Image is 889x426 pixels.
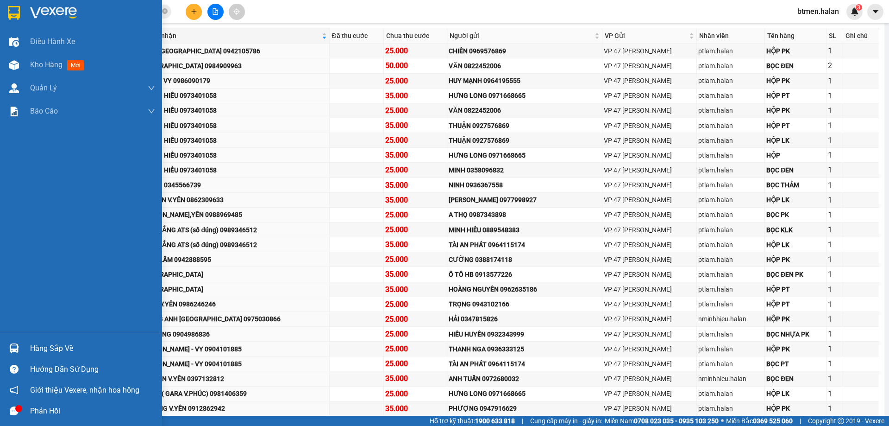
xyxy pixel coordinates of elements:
div: BỌC PT [766,359,825,369]
div: ptlam.halan [698,359,763,369]
div: HỘP LK [766,195,825,205]
div: QUANG HIỂU 0973401058 [140,135,327,146]
div: 1 [828,75,841,87]
div: VP 47 [PERSON_NAME] [604,46,695,56]
img: solution-icon [9,107,19,116]
div: VĂN 0822452006 [449,61,600,71]
div: VP 47 [PERSON_NAME] [604,195,695,205]
span: Hỗ trợ kỹ thuật: [430,416,515,426]
div: 1 [828,194,841,206]
div: BỌC NHỰA PK [766,329,825,339]
td: VP 47 Trần Khát Chân [602,163,697,178]
span: Miền Nam [605,416,719,426]
div: 25.000 [385,105,446,116]
div: [GEOGRAPHIC_DATA] [140,269,327,280]
div: VP 47 [PERSON_NAME] [604,240,695,250]
div: VP 47 [PERSON_NAME] [604,90,695,101]
div: MAI THẮNG ATS (số đúng) 0989346512 [140,225,327,235]
div: 25.000 [385,224,446,235]
div: 25.000 [385,313,446,325]
div: CHIẾN 0969576869 [449,46,600,56]
div: VP 47 [PERSON_NAME] [604,403,695,413]
span: plus [191,8,197,15]
div: ptlam.halan [698,180,763,190]
div: VP 47 [PERSON_NAME] [604,76,695,86]
div: ptlam.halan [698,121,763,131]
div: Phản hồi [30,404,155,418]
div: 1 [828,90,841,102]
div: 35.000 [385,179,446,191]
div: 35.000 [385,149,446,161]
td: VP 47 Trần Khát Chân [602,237,697,252]
th: SL [826,28,843,44]
div: ptlam.halan [698,46,763,56]
div: HỘP PK [766,46,825,56]
td: VP 47 Trần Khát Chân [602,371,697,386]
div: 25.000 [385,343,446,355]
div: TÀI AN PHÁT 0964115174 [449,240,600,250]
div: 1 [828,179,841,191]
td: VP 47 Trần Khát Chân [602,74,697,89]
div: BỌC ĐEN PK [766,269,825,280]
strong: 1900 633 818 [475,417,515,425]
td: VP 47 Trần Khát Chân [602,267,697,282]
div: QUANG HIỂU 0973401058 [140,90,327,101]
img: warehouse-icon [9,343,19,353]
img: warehouse-icon [9,83,19,93]
div: ptlam.halan [698,76,763,86]
div: 1 [828,149,841,161]
div: ptlam.halan [698,225,763,235]
th: Nhân viên [697,28,765,44]
span: Báo cáo [30,105,58,117]
div: VP 47 [PERSON_NAME] [604,135,695,146]
td: VP 47 Trần Khát Chân [602,58,697,73]
div: HỘP PT [766,121,825,131]
div: Ô TÔ HB 0913577226 [449,269,600,280]
div: HẢI 0347815826 [449,314,600,324]
div: [GEOGRAPHIC_DATA] 0984909963 [140,61,327,71]
div: MINH HIẾU 0889548383 [449,225,600,235]
div: 1 [828,388,841,400]
span: file-add [212,8,219,15]
div: BỌC THẢM [766,180,825,190]
div: 25.000 [385,254,446,265]
div: 1 [828,164,841,176]
div: HỘP PK [766,403,825,413]
td: VP 47 Trần Khát Chân [602,148,697,163]
div: VP 47 [PERSON_NAME] [604,314,695,324]
div: BỌC KLK [766,225,825,235]
div: ptlam.halan [698,269,763,280]
div: VP 47 [PERSON_NAME] [604,225,695,235]
span: | [522,416,523,426]
span: down [148,108,155,115]
div: 35.000 [385,403,446,414]
div: ptlam.halan [698,388,763,399]
div: A TRUNG V.YÊN 0912862942 [140,403,327,413]
span: message [10,407,19,415]
div: VP 47 [PERSON_NAME] [604,388,695,399]
div: HỘP LK [766,388,825,399]
div: Hàng sắp về [30,342,155,356]
div: 25.000 [385,328,446,340]
td: VP 47 Trần Khát Chân [602,178,697,193]
button: file-add [207,4,224,20]
td: VP 47 Trần Khát Chân [602,193,697,208]
div: 2 [828,60,841,71]
sup: 3 [856,4,862,11]
span: 3 [857,4,860,11]
img: icon-new-feature [851,7,859,16]
b: GỬI : VP [GEOGRAPHIC_DATA] [12,63,138,94]
div: VP 47 [PERSON_NAME] [604,359,695,369]
div: 25.000 [385,299,446,310]
div: HIẾU HUYỀN 0932343999 [449,329,600,339]
button: caret-down [867,4,883,20]
div: HỘP [766,150,825,160]
div: 1 [828,134,841,146]
span: btmen.halan [790,6,846,17]
div: HOÀNG ANH [GEOGRAPHIC_DATA] 0975030866 [140,314,327,324]
div: 1 [828,254,841,265]
div: 25.000 [385,45,446,57]
div: TRỌNG 0943102166 [449,299,600,309]
div: 25.000 [385,209,446,221]
div: VP 47 [PERSON_NAME] [604,344,695,354]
